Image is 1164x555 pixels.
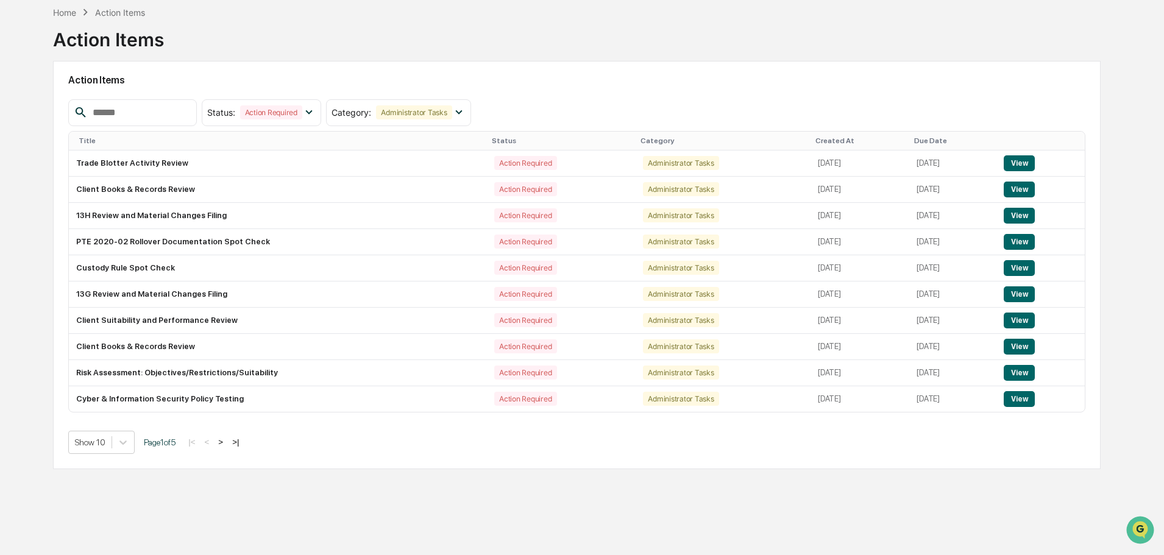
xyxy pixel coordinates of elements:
[1004,155,1035,171] button: View
[914,136,992,145] div: Due Date
[24,154,79,166] span: Preclearance
[41,105,159,115] div: We're offline, we'll be back soon
[909,203,996,229] td: [DATE]
[1004,237,1035,246] a: View
[1004,339,1035,355] button: View
[69,255,487,281] td: Custody Rule Spot Check
[32,55,201,68] input: Clear
[1004,286,1035,302] button: View
[643,287,719,301] div: Administrator Tasks
[1004,342,1035,351] a: View
[811,177,909,203] td: [DATE]
[121,207,147,216] span: Pylon
[1004,263,1035,272] a: View
[811,229,909,255] td: [DATE]
[1004,316,1035,325] a: View
[494,261,556,275] div: Action Required
[494,313,556,327] div: Action Required
[185,437,199,447] button: |<
[1004,211,1035,220] a: View
[811,255,909,281] td: [DATE]
[1004,289,1035,299] a: View
[811,203,909,229] td: [DATE]
[144,437,176,447] span: Page 1 of 5
[1004,158,1035,168] a: View
[1004,313,1035,328] button: View
[207,107,235,118] span: Status :
[494,366,556,380] div: Action Required
[909,308,996,334] td: [DATE]
[69,334,487,360] td: Client Books & Records Review
[811,150,909,177] td: [DATE]
[69,386,487,412] td: Cyber & Information Security Policy Testing
[69,203,487,229] td: 13H Review and Material Changes Filing
[68,74,1085,86] h2: Action Items
[641,136,806,145] div: Category
[815,136,904,145] div: Created At
[643,339,719,353] div: Administrator Tasks
[811,360,909,386] td: [DATE]
[494,156,556,170] div: Action Required
[909,334,996,360] td: [DATE]
[909,177,996,203] td: [DATE]
[643,235,719,249] div: Administrator Tasks
[909,255,996,281] td: [DATE]
[811,308,909,334] td: [DATE]
[12,93,34,115] img: 1746055101610-c473b297-6a78-478c-a979-82029cc54cd1
[1125,515,1158,548] iframe: Open customer support
[53,19,164,51] div: Action Items
[643,366,719,380] div: Administrator Tasks
[207,97,222,111] button: Start new chat
[1004,234,1035,250] button: View
[24,177,77,189] span: Data Lookup
[69,281,487,308] td: 13G Review and Material Changes Filing
[1004,368,1035,377] a: View
[909,386,996,412] td: [DATE]
[12,178,22,188] div: 🔎
[88,155,98,164] div: 🗄️
[79,136,482,145] div: Title
[643,392,719,406] div: Administrator Tasks
[811,281,909,308] td: [DATE]
[69,360,487,386] td: Risk Assessment: Objectives/Restrictions/Suitability
[332,107,371,118] span: Category :
[643,261,719,275] div: Administrator Tasks
[12,26,222,45] p: How can we help?
[494,235,556,249] div: Action Required
[494,208,556,222] div: Action Required
[83,149,156,171] a: 🗄️Attestations
[69,150,487,177] td: Trade Blotter Activity Review
[494,392,556,406] div: Action Required
[811,334,909,360] td: [DATE]
[494,182,556,196] div: Action Required
[494,339,556,353] div: Action Required
[7,149,83,171] a: 🖐️Preclearance
[494,287,556,301] div: Action Required
[909,150,996,177] td: [DATE]
[909,360,996,386] td: [DATE]
[643,156,719,170] div: Administrator Tasks
[12,155,22,164] div: 🖐️
[492,136,631,145] div: Status
[7,172,82,194] a: 🔎Data Lookup
[69,229,487,255] td: PTE 2020-02 Rollover Documentation Spot Check
[1004,182,1035,197] button: View
[201,437,213,447] button: <
[643,313,719,327] div: Administrator Tasks
[1004,208,1035,224] button: View
[101,154,151,166] span: Attestations
[229,437,243,447] button: >|
[53,7,76,18] div: Home
[643,182,719,196] div: Administrator Tasks
[1004,185,1035,194] a: View
[95,7,145,18] div: Action Items
[643,208,719,222] div: Administrator Tasks
[811,386,909,412] td: [DATE]
[376,105,452,119] div: Administrator Tasks
[1004,365,1035,381] button: View
[69,177,487,203] td: Client Books & Records Review
[86,206,147,216] a: Powered byPylon
[41,93,200,105] div: Start new chat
